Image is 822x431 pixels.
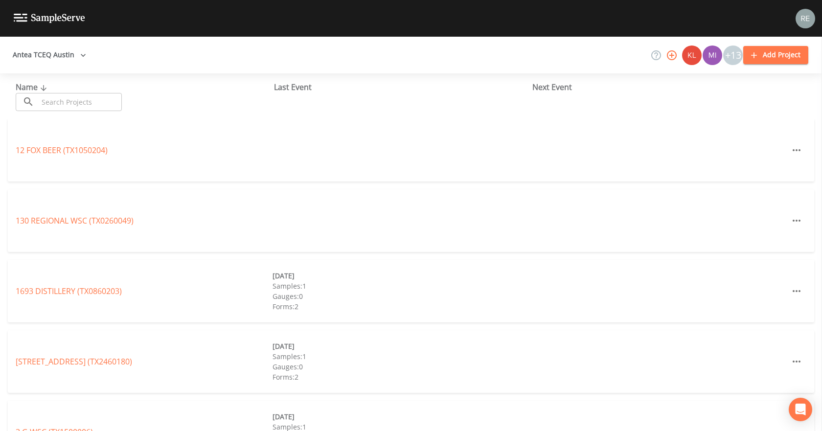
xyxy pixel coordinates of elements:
[703,45,722,65] img: a1ea4ff7c53760f38bef77ef7c6649bf
[273,291,529,301] div: Gauges: 0
[273,271,529,281] div: [DATE]
[532,81,791,93] div: Next Event
[16,145,108,156] a: 12 FOX BEER (TX1050204)
[9,46,90,64] button: Antea TCEQ Austin
[273,341,529,351] div: [DATE]
[273,301,529,312] div: Forms: 2
[682,45,702,65] div: Kler Teran
[273,351,529,362] div: Samples: 1
[273,281,529,291] div: Samples: 1
[789,398,812,421] div: Open Intercom Messenger
[16,356,132,367] a: [STREET_ADDRESS] (TX2460180)
[273,372,529,382] div: Forms: 2
[796,9,815,28] img: e720f1e92442e99c2aab0e3b783e6548
[38,93,122,111] input: Search Projects
[682,45,702,65] img: 9c4450d90d3b8045b2e5fa62e4f92659
[702,45,723,65] div: Miriaha Caddie
[274,81,532,93] div: Last Event
[16,215,134,226] a: 130 REGIONAL WSC (TX0260049)
[273,411,529,422] div: [DATE]
[16,82,49,92] span: Name
[14,14,85,23] img: logo
[723,45,743,65] div: +13
[743,46,808,64] button: Add Project
[16,286,122,296] a: 1693 DISTILLERY (TX0860203)
[273,362,529,372] div: Gauges: 0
